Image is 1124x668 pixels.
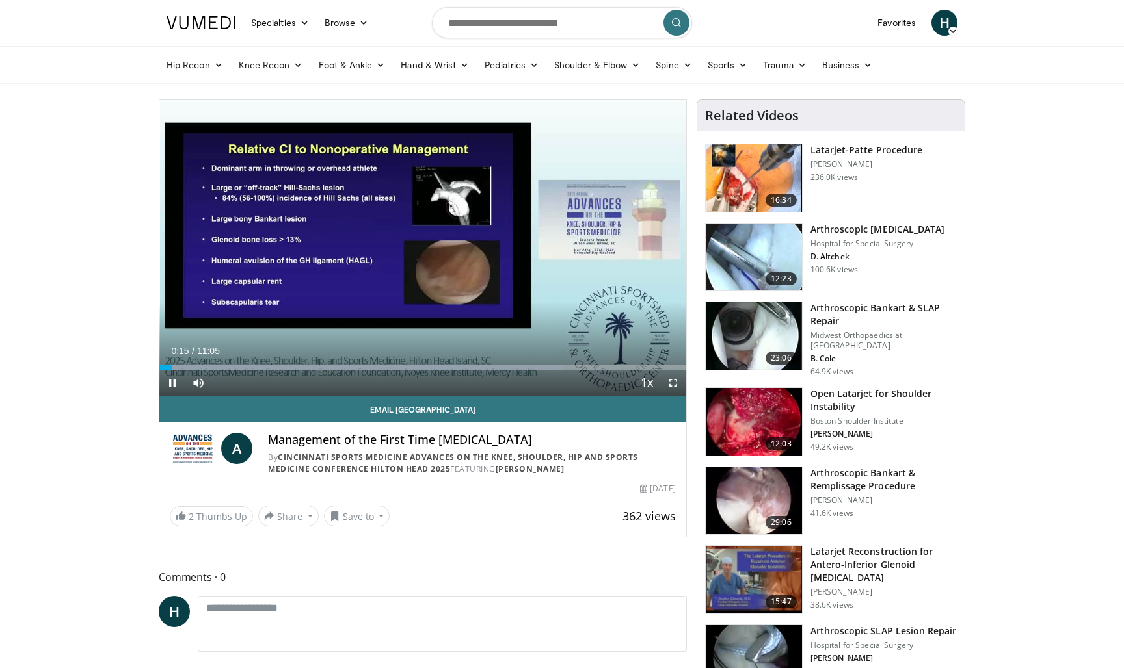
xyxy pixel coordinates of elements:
p: 64.9K views [810,366,853,377]
span: 2 [189,510,194,522]
a: Favorites [870,10,924,36]
img: cole_0_3.png.150x105_q85_crop-smart_upscale.jpg [706,302,802,370]
span: 0:15 [171,346,189,356]
p: Midwest Orthopaedics at [GEOGRAPHIC_DATA] [810,330,957,351]
a: 12:03 Open Latarjet for Shoulder Instability Boston Shoulder Institute [PERSON_NAME] 49.2K views [705,387,957,456]
p: Hospital for Special Surgery [810,238,945,249]
span: / [192,346,194,356]
a: H [159,596,190,627]
button: Playback Rate [634,370,660,396]
video-js: Video Player [159,100,686,396]
h3: Latarjet Reconstruction for Antero-Inferior Glenoid [MEDICAL_DATA] [810,545,957,584]
h4: Management of the First Time [MEDICAL_DATA] [268,433,676,447]
span: 11:05 [197,346,220,356]
h4: Related Videos [705,108,799,123]
span: 15:47 [766,595,797,608]
a: H [931,10,957,36]
img: 10039_3.png.150x105_q85_crop-smart_upscale.jpg [706,224,802,291]
a: 12:23 Arthroscopic [MEDICAL_DATA] Hospital for Special Surgery D. Altchek 100.6K views [705,223,957,292]
h3: Arthroscopic SLAP Lesion Repair [810,624,957,637]
button: Pause [159,370,185,396]
a: 16:34 Latarjet-Patte Procedure [PERSON_NAME] 236.0K views [705,144,957,212]
p: [PERSON_NAME] [810,429,957,439]
span: 23:06 [766,352,797,365]
p: 236.0K views [810,172,858,183]
a: Trauma [755,52,814,78]
h3: Open Latarjet for Shoulder Instability [810,387,957,413]
p: [PERSON_NAME] [810,653,957,663]
p: [PERSON_NAME] [810,159,922,170]
a: A [221,433,252,464]
input: Search topics, interventions [432,7,692,38]
a: Spine [648,52,699,78]
p: 38.6K views [810,600,853,610]
p: [PERSON_NAME] [810,587,957,597]
p: Hospital for Special Surgery [810,640,957,650]
img: 617583_3.png.150x105_q85_crop-smart_upscale.jpg [706,144,802,212]
img: Cincinnati Sports Medicine Advances on the Knee, Shoulder, Hip and Sports Medicine Conference Hil... [170,433,216,464]
button: Mute [185,370,211,396]
span: 16:34 [766,194,797,207]
a: Business [814,52,881,78]
a: Knee Recon [231,52,311,78]
p: D. Altchek [810,251,945,262]
a: [PERSON_NAME] [496,463,565,474]
div: [DATE] [640,483,675,495]
a: Shoulder & Elbow [546,52,648,78]
p: Boston Shoulder Institute [810,416,957,426]
p: 41.6K views [810,508,853,519]
a: Cincinnati Sports Medicine Advances on the Knee, Shoulder, Hip and Sports Medicine Conference Hil... [268,452,638,474]
span: 362 views [622,508,676,524]
button: Fullscreen [660,370,686,396]
a: Email [GEOGRAPHIC_DATA] [159,396,686,422]
span: 29:06 [766,516,797,529]
h3: Arthroscopic Bankart & Remplissage Procedure [810,467,957,493]
h3: Arthroscopic [MEDICAL_DATA] [810,223,945,236]
a: 15:47 Latarjet Reconstruction for Antero-Inferior Glenoid [MEDICAL_DATA] [PERSON_NAME] 38.6K views [705,545,957,614]
a: Pediatrics [477,52,546,78]
p: 100.6K views [810,264,858,275]
img: 38708_0000_3.png.150x105_q85_crop-smart_upscale.jpg [706,546,802,613]
img: VuMedi Logo [167,16,235,29]
p: B. Cole [810,353,957,364]
span: 12:03 [766,437,797,450]
p: [PERSON_NAME] [810,495,957,506]
a: Browse [317,10,377,36]
a: Specialties [243,10,317,36]
a: Hand & Wrist [393,52,477,78]
span: 12:23 [766,272,797,285]
button: Share [258,506,319,526]
a: Hip Recon [159,52,231,78]
button: Save to [324,506,390,526]
div: Progress Bar [159,365,686,370]
a: 29:06 Arthroscopic Bankart & Remplissage Procedure [PERSON_NAME] 41.6K views [705,467,957,535]
p: 49.2K views [810,442,853,452]
a: Sports [700,52,756,78]
img: wolf_3.png.150x105_q85_crop-smart_upscale.jpg [706,467,802,535]
a: Foot & Ankle [311,52,394,78]
a: 2 Thumbs Up [170,506,253,526]
h3: Latarjet-Patte Procedure [810,144,922,157]
a: 23:06 Arthroscopic Bankart & SLAP Repair Midwest Orthopaedics at [GEOGRAPHIC_DATA] B. Cole 64.9K ... [705,302,957,377]
img: 944938_3.png.150x105_q85_crop-smart_upscale.jpg [706,388,802,456]
h3: Arthroscopic Bankart & SLAP Repair [810,302,957,328]
span: Comments 0 [159,569,687,585]
div: By FEATURING [268,452,676,475]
